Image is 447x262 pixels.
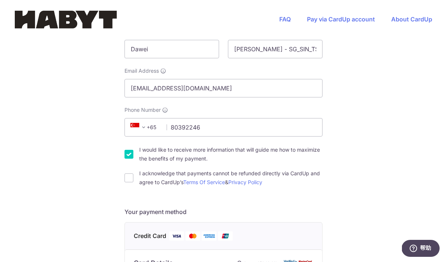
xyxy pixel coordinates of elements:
img: American Express [202,231,216,241]
img: Visa [169,231,184,241]
input: Email address [124,79,323,97]
a: FAQ [279,15,291,23]
input: Last name [228,40,323,58]
input: First name [124,40,219,58]
iframe: 打开一个小组件，您可以在其中找到更多信息 [402,240,440,258]
img: Mastercard [185,231,200,241]
label: I would like to receive more information that will guide me how to maximize the benefits of my pa... [139,145,323,163]
span: Credit Card [134,231,166,241]
span: Email Address [124,67,159,75]
span: Phone Number [124,106,161,114]
h5: Your payment method [124,207,323,216]
a: Pay via CardUp account [307,15,375,23]
span: +65 [130,123,148,132]
a: Privacy Policy [228,179,262,185]
a: Terms Of Service [183,179,225,185]
a: About CardUp [391,15,432,23]
label: I acknowledge that payments cannot be refunded directly via CardUp and agree to CardUp’s & [139,169,323,187]
span: +65 [128,123,161,132]
img: Union Pay [218,231,233,241]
